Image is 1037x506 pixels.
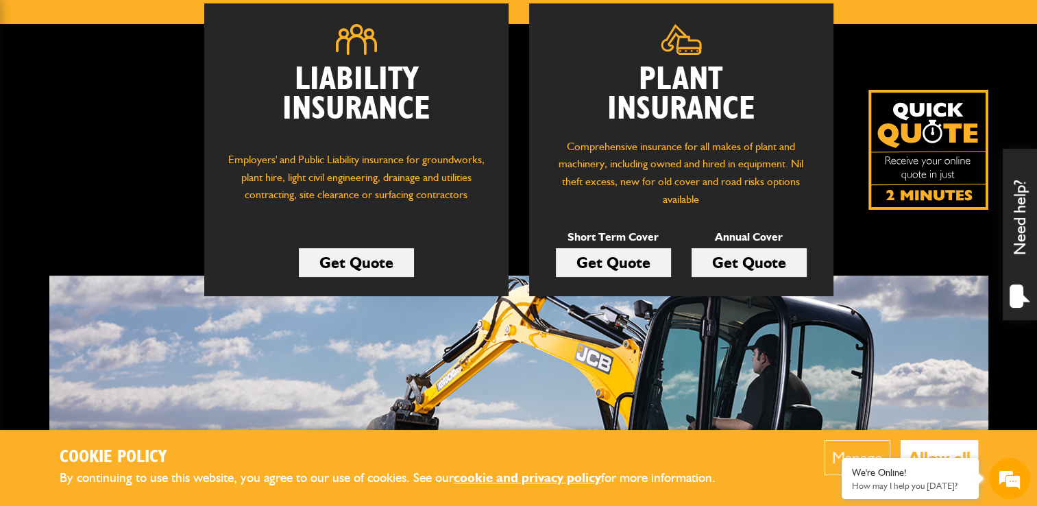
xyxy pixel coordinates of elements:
[60,468,738,489] p: By continuing to use this website, you agree to our use of cookies. See our for more information.
[852,467,968,479] div: We're Online!
[852,481,968,491] p: How may I help you today?
[299,248,414,277] a: Get Quote
[692,228,807,246] p: Annual Cover
[454,470,601,485] a: cookie and privacy policy
[825,440,890,475] button: Manage
[60,447,738,468] h2: Cookie Policy
[225,151,488,217] p: Employers' and Public Liability insurance for groundworks, plant hire, light civil engineering, d...
[868,90,988,210] img: Quick Quote
[550,65,813,124] h2: Plant Insurance
[556,228,671,246] p: Short Term Cover
[692,248,807,277] a: Get Quote
[1003,149,1037,320] div: Need help?
[225,65,488,138] h2: Liability Insurance
[868,90,988,210] a: Get your insurance quote isn just 2-minutes
[550,138,813,208] p: Comprehensive insurance for all makes of plant and machinery, including owned and hired in equipm...
[901,440,978,475] button: Allow all
[556,248,671,277] a: Get Quote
